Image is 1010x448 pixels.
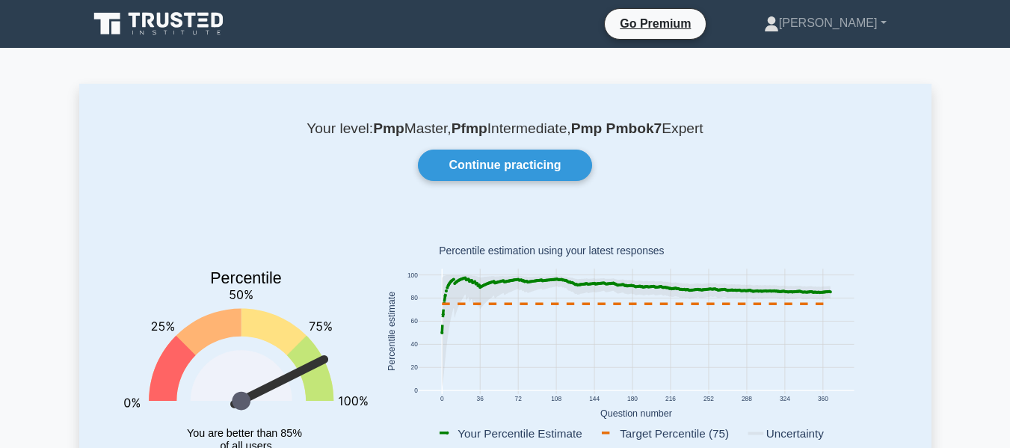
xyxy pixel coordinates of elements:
text: 36 [476,395,484,402]
b: Pmp [373,120,404,136]
text: 252 [703,395,714,402]
a: Go Premium [611,14,700,33]
text: 180 [627,395,638,402]
b: Pmp Pmbok7 [571,120,662,136]
text: 40 [410,341,418,349]
a: [PERSON_NAME] [728,8,923,38]
text: 360 [817,395,828,402]
tspan: You are better than 85% [187,427,302,439]
text: 144 [589,395,600,402]
text: 108 [551,395,561,402]
text: 0 [414,387,418,395]
text: 288 [741,395,751,402]
text: 0 [440,395,443,402]
text: 60 [410,318,418,325]
a: Continue practicing [418,150,591,181]
p: Your level: Master, Intermediate, Expert [115,120,896,138]
text: 20 [410,364,418,372]
text: 80 [410,295,418,302]
text: 100 [407,271,417,279]
b: Pfmp [452,120,487,136]
text: Percentile estimation using your latest responses [439,245,664,257]
text: 324 [779,395,789,402]
text: Question number [600,408,672,419]
text: 72 [514,395,522,402]
text: 216 [665,395,676,402]
text: Percentile estimate [387,292,397,371]
text: Percentile [210,269,282,287]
